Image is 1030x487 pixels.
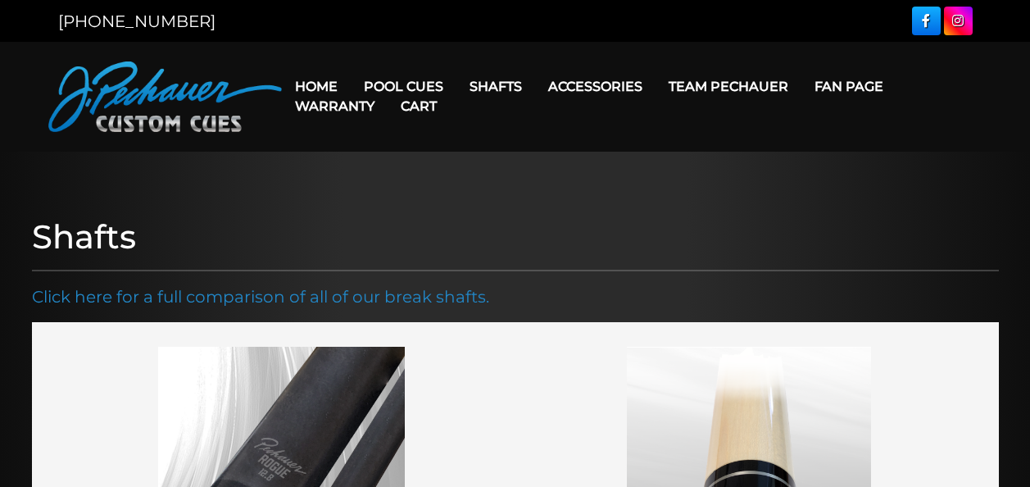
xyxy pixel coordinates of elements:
[48,61,282,132] img: Pechauer Custom Cues
[58,11,216,31] a: [PHONE_NUMBER]
[535,66,656,107] a: Accessories
[388,85,450,127] a: Cart
[282,66,351,107] a: Home
[801,66,896,107] a: Fan Page
[32,217,999,257] h1: Shafts
[456,66,535,107] a: Shafts
[32,287,489,307] a: Click here for a full comparison of all of our break shafts.
[282,85,388,127] a: Warranty
[351,66,456,107] a: Pool Cues
[656,66,801,107] a: Team Pechauer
